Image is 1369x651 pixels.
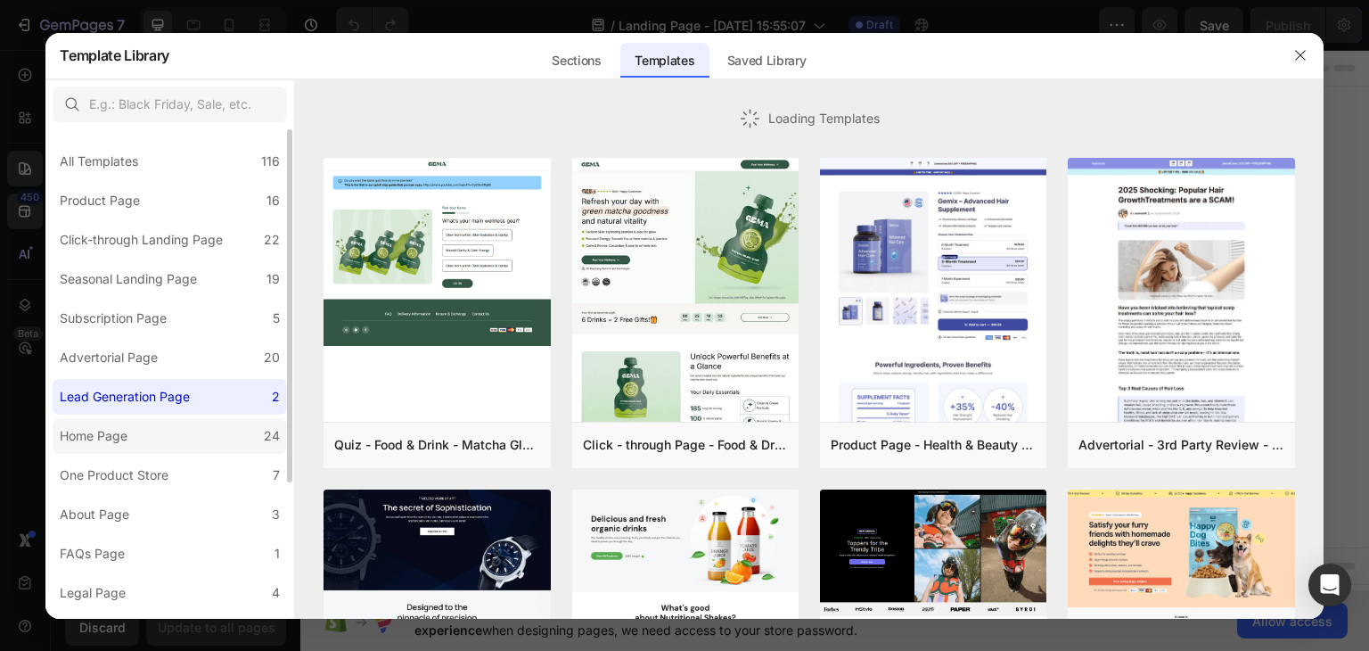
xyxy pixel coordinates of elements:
[60,465,168,486] div: One Product Store
[273,308,280,329] div: 5
[831,434,1036,456] div: Product Page - Health & Beauty - Hair Supplement
[264,425,280,447] div: 24
[538,311,664,347] button: Add elements
[334,434,539,456] div: Quiz - Food & Drink - Matcha Glow Shot
[60,32,169,78] h2: Template Library
[272,582,280,604] div: 4
[415,411,655,425] div: Start with Generating from URL or image
[275,543,280,564] div: 1
[427,276,643,297] div: Start with Sections from sidebar
[583,434,788,456] div: Click - through Page - Food & Drink - Matcha Glow Shot
[272,386,280,408] div: 2
[60,347,158,368] div: Advertorial Page
[60,543,125,564] div: FAQs Page
[1308,564,1351,606] div: Open Intercom Messenger
[60,504,129,525] div: About Page
[53,87,287,122] input: E.g.: Black Friday, Sale, etc.
[60,229,223,251] div: Click-through Landing Page
[768,109,880,128] span: Loading Templates
[60,190,140,211] div: Product Page
[406,311,528,347] button: Add sections
[266,190,280,211] div: 16
[60,425,127,447] div: Home Page
[324,158,550,346] img: quiz-1.png
[60,582,126,604] div: Legal Page
[264,229,280,251] div: 22
[272,504,280,525] div: 3
[713,43,821,78] div: Saved Library
[266,268,280,290] div: 19
[620,43,709,78] div: Templates
[261,151,280,172] div: 116
[60,308,167,329] div: Subscription Page
[273,465,280,486] div: 7
[1078,434,1283,456] div: Advertorial - 3rd Party Review - The Before Image - Hair Supplement
[537,43,615,78] div: Sections
[60,268,197,290] div: Seasonal Landing Page
[264,347,280,368] div: 20
[60,151,138,172] div: All Templates
[60,386,190,408] div: Lead Generation Page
